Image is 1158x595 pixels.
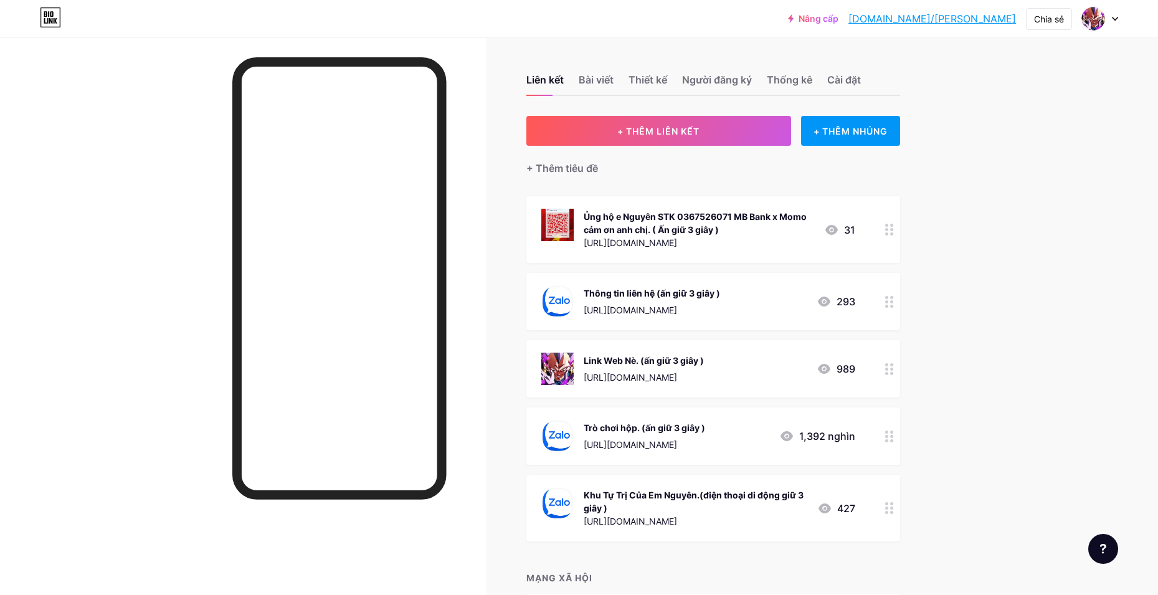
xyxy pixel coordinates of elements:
[837,295,855,308] font: 293
[799,13,838,24] font: Nâng cấp
[584,237,677,248] font: [URL][DOMAIN_NAME]
[526,116,791,146] button: + THÊM LIÊN KẾT
[541,353,574,385] img: Link Web Nè. (ấn giữ 3 giây )
[584,288,720,298] font: Thông tin liên hệ (ấn giữ 3 giây )
[584,422,705,433] font: Trò chơi hộp. (ấn giữ 3 giây )
[617,126,700,136] font: + THÊM LIÊN KẾT
[629,74,667,86] font: Thiết kế
[526,573,592,583] font: MẠNG XÃ HỘI
[827,74,861,86] font: Cài đặt
[844,224,855,236] font: 31
[526,74,564,86] font: Liên kết
[579,74,614,86] font: Bài viết
[584,439,677,450] font: [URL][DOMAIN_NAME]
[584,490,804,513] font: Khu Tự Trị Của Em Nguyên.(điện thoại di động giữ 3 giây )
[541,487,574,520] img: Khu Tự Trị Của Em Nguyên.(điện thoại di động giữ 3 giây )
[1081,7,1105,31] img: Jr Nguyên
[584,305,677,315] font: [URL][DOMAIN_NAME]
[848,11,1016,26] a: [DOMAIN_NAME]/[PERSON_NAME]
[541,420,574,452] img: Trò chơi hộp. (ấn giữ 3 giây )
[526,162,598,174] font: + Thêm tiêu đề
[799,430,855,442] font: 1,392 nghìn
[584,372,677,383] font: [URL][DOMAIN_NAME]
[837,502,855,515] font: 427
[814,126,888,136] font: + THÊM NHÚNG
[1034,14,1064,24] font: Chia sẻ
[837,363,855,375] font: 989
[584,355,704,366] font: Link Web Nè. (ấn giữ 3 giây )
[767,74,812,86] font: Thống kê
[584,211,807,235] font: Ủng hộ e Nguyên STK 0367526071 MB Bank x Momo cảm ơn anh chị. ( Ấn giữ 3 giây )
[541,209,574,241] img: Ủng hộ e Nguyên STK 0367526071 MB Bank x Momo cảm ơn anh chị. ( Ấn giữ 3 giây )
[848,12,1016,25] font: [DOMAIN_NAME]/[PERSON_NAME]
[584,516,677,526] font: [URL][DOMAIN_NAME]
[541,285,574,318] img: Thông tin liên hệ (ấn giữ 3 giây )
[682,74,752,86] font: Người đăng ký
